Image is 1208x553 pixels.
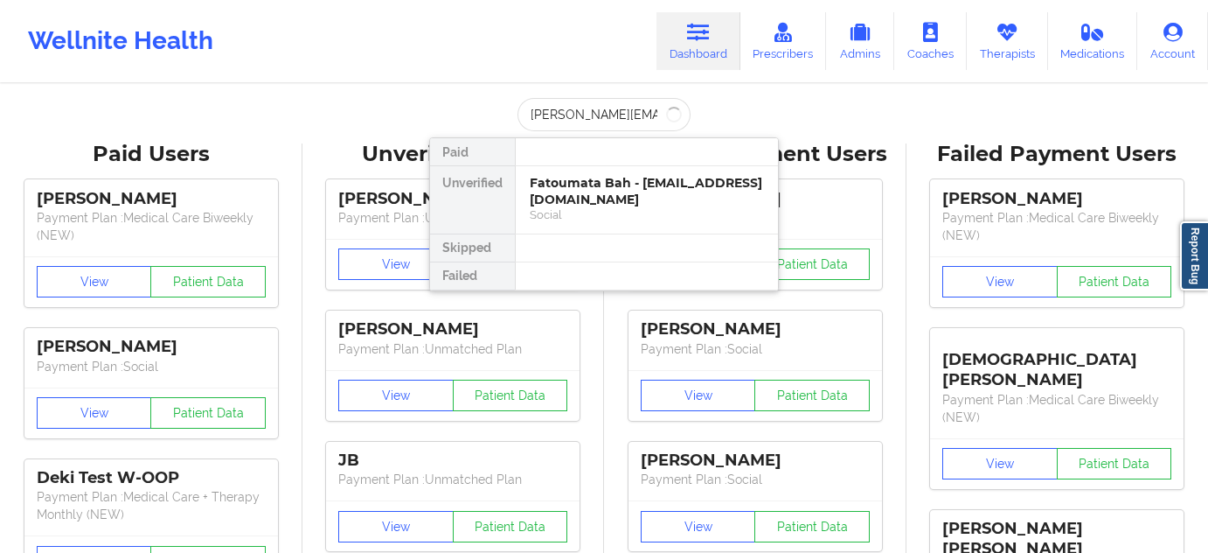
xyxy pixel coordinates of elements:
div: Paid Users [12,141,290,168]
button: View [338,380,454,411]
a: Prescribers [740,12,827,70]
a: Coaches [894,12,967,70]
button: View [641,511,756,542]
div: [PERSON_NAME] [37,189,266,209]
a: Dashboard [656,12,740,70]
div: Paid [430,138,515,166]
button: Patient Data [754,248,870,280]
a: Report Bug [1180,221,1208,290]
p: Payment Plan : Medical Care + Therapy Monthly (NEW) [37,488,266,523]
div: [PERSON_NAME] [641,451,870,471]
button: View [942,266,1058,297]
button: Patient Data [754,380,870,411]
div: [DEMOGRAPHIC_DATA][PERSON_NAME] [942,337,1171,390]
div: Social [530,207,764,222]
div: [PERSON_NAME] [338,319,567,339]
div: Fatoumata Bah - [EMAIL_ADDRESS][DOMAIN_NAME] [530,175,764,207]
button: Patient Data [150,397,266,429]
p: Payment Plan : Medical Care Biweekly (NEW) [37,209,266,244]
button: View [641,380,756,411]
button: Patient Data [754,511,870,542]
p: Payment Plan : Social [641,340,870,358]
div: Unverified Users [315,141,593,168]
p: Payment Plan : Social [641,471,870,488]
div: [PERSON_NAME] [37,337,266,357]
div: Unverified [430,166,515,234]
button: Patient Data [453,380,568,411]
div: Failed Payment Users [919,141,1197,168]
a: Medications [1048,12,1138,70]
p: Payment Plan : Medical Care Biweekly (NEW) [942,391,1171,426]
button: Patient Data [453,511,568,542]
div: Failed [430,262,515,290]
button: Patient Data [150,266,266,297]
button: Patient Data [1057,266,1172,297]
a: Therapists [967,12,1048,70]
div: JB [338,451,567,471]
p: Payment Plan : Social [37,358,266,375]
button: View [37,266,152,297]
div: Skipped [430,234,515,262]
p: Payment Plan : Unmatched Plan [338,340,567,358]
div: Deki Test W-OOP [37,468,266,488]
button: View [942,448,1058,479]
a: Account [1137,12,1208,70]
div: [PERSON_NAME] [641,319,870,339]
button: View [338,248,454,280]
button: Patient Data [1057,448,1172,479]
p: Payment Plan : Unmatched Plan [338,471,567,488]
div: [PERSON_NAME] [942,189,1171,209]
p: Payment Plan : Unmatched Plan [338,209,567,227]
button: View [338,511,454,542]
button: View [37,397,152,429]
a: Admins [826,12,894,70]
p: Payment Plan : Medical Care Biweekly (NEW) [942,209,1171,244]
div: [PERSON_NAME] [338,189,567,209]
